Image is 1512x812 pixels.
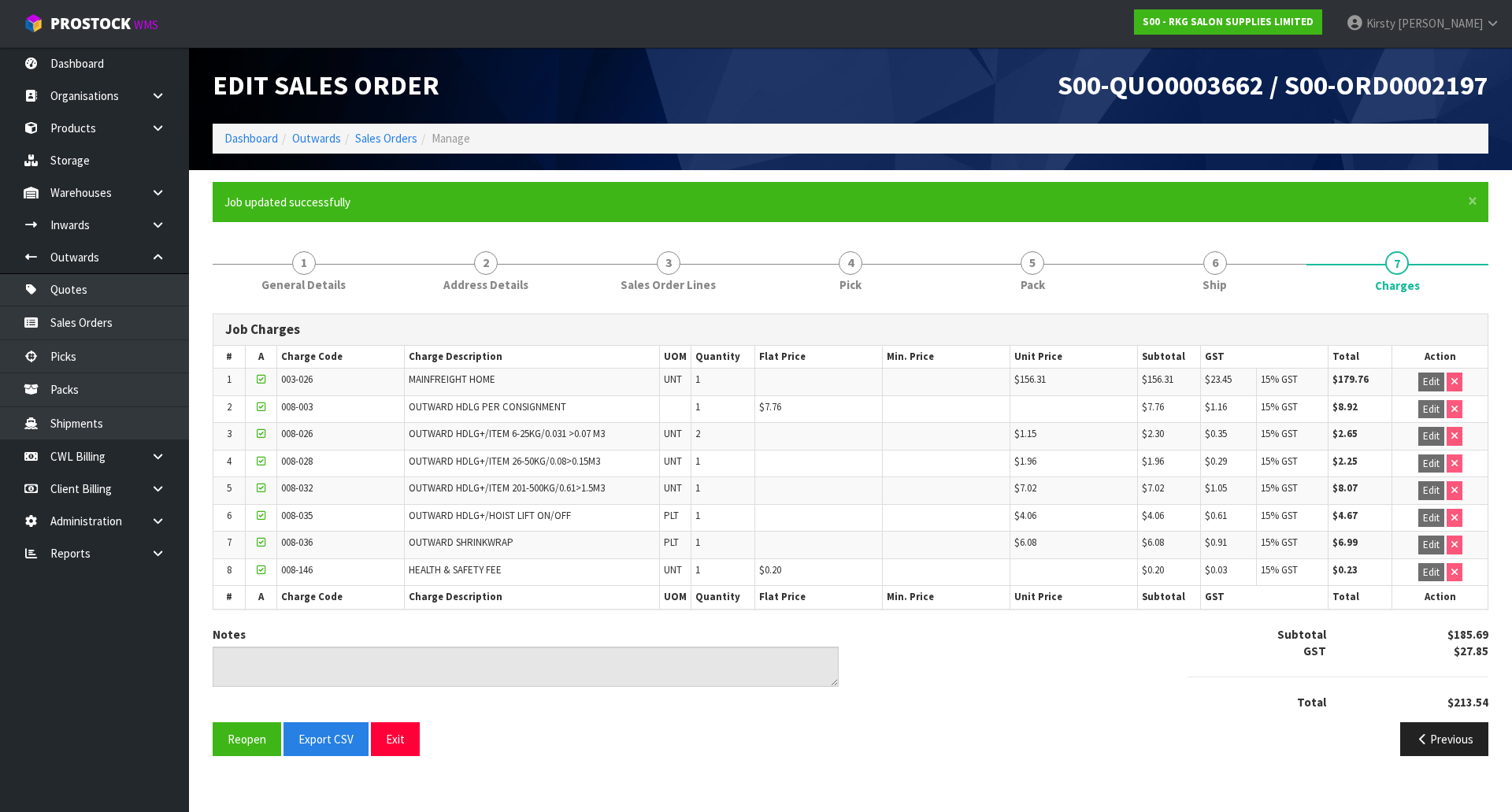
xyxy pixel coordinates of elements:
[1014,454,1036,468] span: $1.96
[225,322,1476,337] h3: Job Charges
[1142,509,1164,522] span: $4.06
[50,13,131,34] span: ProStock
[1418,481,1444,500] button: Edit
[1014,427,1036,440] span: $1.15
[1366,16,1395,31] span: Kirsty
[1205,509,1227,522] span: $0.61
[664,536,679,549] span: PLT
[24,13,43,33] img: cube-alt.png
[245,586,276,609] th: A
[1418,427,1444,446] button: Edit
[213,302,1488,768] span: Charges
[659,346,691,369] th: UOM
[1418,563,1444,582] button: Edit
[839,251,862,275] span: 4
[277,346,405,369] th: Charge Code
[695,400,700,413] span: 1
[1021,251,1044,275] span: 5
[1261,427,1298,440] span: 15% GST
[1385,251,1409,275] span: 7
[1203,276,1227,293] span: Ship
[213,626,246,643] label: Notes
[281,454,313,468] span: 008-028
[1261,400,1298,413] span: 15% GST
[691,346,755,369] th: Quantity
[695,509,700,522] span: 1
[664,509,679,522] span: PLT
[1303,643,1326,658] strong: GST
[839,276,862,293] span: Pick
[882,586,1010,609] th: Min. Price
[1447,695,1488,710] strong: $213.54
[1010,586,1137,609] th: Unit Price
[1014,509,1036,522] span: $4.06
[1332,536,1358,549] strong: $6.99
[1261,454,1298,468] span: 15% GST
[1261,373,1298,386] span: 15% GST
[1203,251,1227,275] span: 6
[283,722,369,756] button: Export CSV
[405,346,660,369] th: Charge Description
[1143,15,1314,28] strong: S00 - RKG SALON SUPPLIES LIMITED
[1297,695,1326,710] strong: Total
[281,400,313,413] span: 008-003
[659,586,691,609] th: UOM
[409,563,502,577] span: HEALTH & SAFETY FEE
[213,558,245,586] td: 8
[657,251,680,275] span: 3
[405,586,660,609] th: Charge Description
[1261,481,1298,495] span: 15% GST
[1142,373,1173,386] span: $156.31
[432,131,470,146] span: Manage
[1418,400,1444,419] button: Edit
[277,586,405,609] th: Charge Code
[1418,454,1444,473] button: Edit
[409,454,600,468] span: OUTWARD HDLG+/ITEM 26-50KG/0.08>0.15M3
[1468,190,1477,212] span: ×
[695,481,700,495] span: 1
[1205,427,1227,440] span: $0.35
[755,586,883,609] th: Flat Price
[281,481,313,495] span: 008-032
[1142,454,1164,468] span: $1.96
[213,504,245,532] td: 6
[281,563,313,577] span: 008-146
[1261,563,1298,577] span: 15% GST
[1058,69,1488,102] span: S00-QUO0003662 / S00-ORD0002197
[1010,346,1137,369] th: Unit Price
[1375,277,1420,294] span: Charges
[1201,586,1329,609] th: GST
[1021,276,1045,293] span: Pack
[409,427,605,440] span: OUTWARD HDLG+/ITEM 6-25KG/0.031 >0.07 M3
[213,586,245,609] th: #
[664,481,682,495] span: UNT
[213,477,245,505] td: 5
[1137,586,1201,609] th: Subtotal
[292,251,316,275] span: 1
[1332,509,1358,522] strong: $4.67
[1205,373,1232,386] span: $23.45
[1205,536,1227,549] span: $0.91
[224,131,278,146] a: Dashboard
[759,400,781,413] span: $7.76
[1014,536,1036,549] span: $6.08
[213,532,245,559] td: 7
[1400,722,1488,756] button: Previous
[664,563,682,577] span: UNT
[695,563,700,577] span: 1
[281,373,313,386] span: 003-026
[1142,481,1164,495] span: $7.02
[213,369,245,396] td: 1
[213,450,245,477] td: 4
[1454,643,1488,658] strong: $27.85
[1137,346,1201,369] th: Subtotal
[695,427,700,440] span: 2
[409,481,605,495] span: OUTWARD HDLG+/ITEM 201-500KG/0.61>1.5M3
[1142,400,1164,413] span: $7.76
[409,536,513,549] span: OUTWARD SHRINKWRAP
[355,131,417,146] a: Sales Orders
[621,276,716,293] span: Sales Order Lines
[664,427,682,440] span: UNT
[1332,400,1358,413] strong: $8.92
[1261,536,1298,549] span: 15% GST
